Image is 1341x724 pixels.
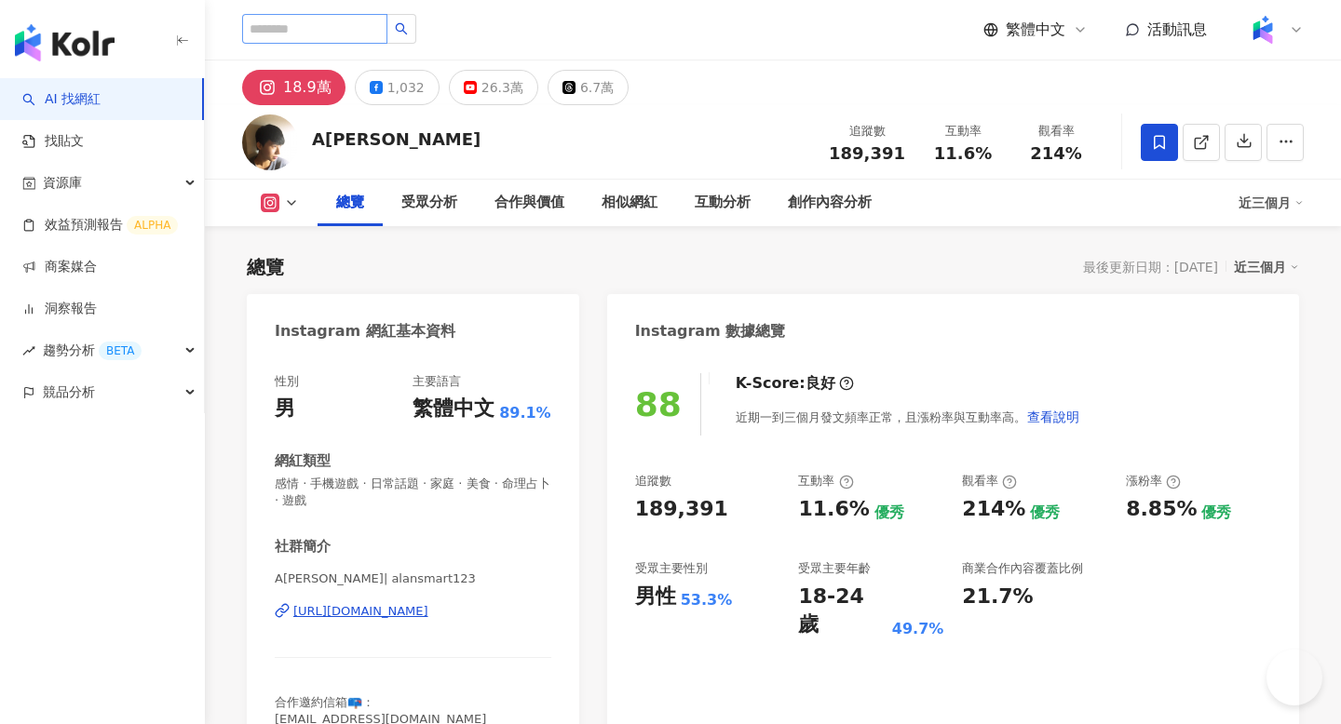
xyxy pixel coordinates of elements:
div: 189,391 [635,495,728,524]
div: 漲粉率 [1126,473,1181,489]
span: 競品分析 [43,371,95,413]
div: 受眾分析 [401,192,457,214]
div: 總覽 [336,192,364,214]
div: 社群簡介 [275,537,331,556]
div: 優秀 [874,503,904,523]
img: logo [15,24,115,61]
div: 8.85% [1126,495,1197,524]
a: searchAI 找網紅 [22,90,101,109]
span: search [395,22,408,35]
div: 繁體中文 [413,395,494,423]
div: 88 [635,385,682,423]
div: 優秀 [1030,503,1060,523]
div: 商業合作內容覆蓋比例 [962,560,1083,577]
div: 受眾主要性別 [635,560,708,577]
button: 18.9萬 [242,70,345,105]
button: 1,032 [355,70,440,105]
div: 相似網紅 [602,192,657,214]
div: 近期一到三個月發文頻率正常，且漲粉率與互動率高。 [736,398,1080,436]
div: 18.9萬 [283,74,332,101]
div: A[PERSON_NAME] [312,127,481,151]
div: 互動率 [928,122,998,141]
div: 214% [962,495,1025,524]
div: 21.7% [962,583,1033,611]
div: 追蹤數 [635,473,671,489]
a: [URL][DOMAIN_NAME] [275,603,551,620]
div: 網紅類型 [275,451,331,471]
iframe: Help Scout Beacon - Open [1266,650,1322,705]
div: 18-24 歲 [798,583,887,640]
div: 觀看率 [1021,122,1091,141]
span: 感情 · 手機遊戲 · 日常話題 · 家庭 · 美食 · 命理占卜 · 遊戲 [275,476,551,509]
div: 主要語言 [413,373,461,390]
span: 189,391 [829,143,905,163]
div: 互動分析 [695,192,751,214]
div: 優秀 [1201,503,1231,523]
img: Kolr%20app%20icon%20%281%29.png [1245,12,1280,47]
div: [URL][DOMAIN_NAME] [293,603,428,620]
a: 洞察報告 [22,300,97,318]
span: 查看說明 [1027,409,1079,424]
a: 商案媒合 [22,258,97,276]
div: 男 [275,395,295,423]
button: 查看說明 [1026,398,1080,436]
div: 49.7% [892,619,944,639]
div: BETA [99,342,142,360]
div: 近三個月 [1239,188,1304,218]
span: 繁體中文 [1006,20,1065,40]
button: 26.3萬 [449,70,538,105]
div: 創作內容分析 [788,192,872,214]
span: A[PERSON_NAME]| alansmart123 [275,570,551,587]
span: 趨勢分析 [43,329,142,371]
div: 11.6% [798,495,869,524]
div: Instagram 網紅基本資料 [275,321,455,342]
div: 追蹤數 [829,122,905,141]
div: 良好 [806,373,835,394]
div: 26.3萬 [481,74,523,101]
a: 效益預測報告ALPHA [22,216,178,235]
span: 214% [1030,144,1082,163]
div: 受眾主要年齡 [798,560,871,577]
button: 6.7萬 [548,70,629,105]
img: KOL Avatar [242,114,298,170]
span: 89.1% [499,403,551,423]
div: 性別 [275,373,299,390]
div: 6.7萬 [580,74,614,101]
div: 互動率 [798,473,853,489]
div: 男性 [635,583,676,611]
span: 11.6% [934,144,992,163]
div: 53.3% [681,590,733,610]
span: 活動訊息 [1147,20,1207,38]
div: 觀看率 [962,473,1017,489]
span: 資源庫 [43,162,82,204]
div: 1,032 [387,74,425,101]
div: 近三個月 [1234,255,1299,279]
div: K-Score : [736,373,854,394]
div: 最後更新日期：[DATE] [1083,260,1218,275]
div: Instagram 數據總覽 [635,321,786,342]
div: 合作與價值 [494,192,564,214]
div: 總覽 [247,254,284,280]
a: 找貼文 [22,132,84,151]
span: rise [22,344,35,357]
